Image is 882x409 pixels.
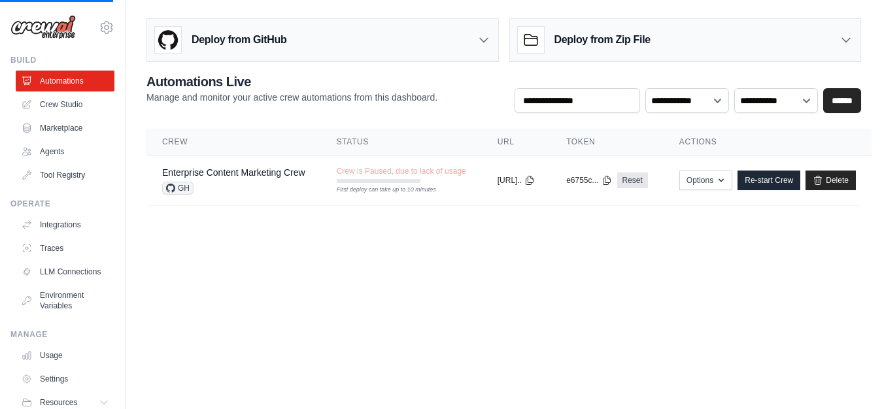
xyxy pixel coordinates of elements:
a: Enterprise Content Marketing Crew [162,167,305,178]
a: Environment Variables [16,285,114,316]
a: Agents [16,141,114,162]
div: Build [10,55,114,65]
a: Delete [806,171,856,190]
th: Crew [146,129,321,155]
h2: Automations Live [146,73,437,91]
a: Crew Studio [16,94,114,115]
th: Token [551,129,664,155]
p: Manage and monitor your active crew automations from this dashboard. [146,91,437,104]
a: Re-start Crew [738,171,800,190]
div: Operate [10,199,114,209]
a: Settings [16,368,114,389]
th: Status [321,129,482,155]
h3: Deploy from GitHub [192,32,286,48]
th: URL [482,129,551,155]
a: LLM Connections [16,261,114,282]
a: Traces [16,238,114,259]
a: Tool Registry [16,165,114,186]
h3: Deploy from Zip File [554,32,651,48]
span: GH [162,182,194,195]
span: Crew is Paused, due to lack of usage [337,166,466,176]
a: Automations [16,71,114,91]
th: Actions [664,129,872,155]
a: Integrations [16,214,114,235]
img: Logo [10,15,76,40]
button: Options [679,171,732,190]
button: e6755c... [566,175,611,186]
img: GitHub Logo [155,27,181,53]
div: Manage [10,329,114,340]
a: Usage [16,345,114,366]
a: Marketplace [16,118,114,139]
span: Resources [40,397,77,408]
a: Reset [617,172,648,188]
div: First deploy can take up to 10 minutes [337,186,420,195]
